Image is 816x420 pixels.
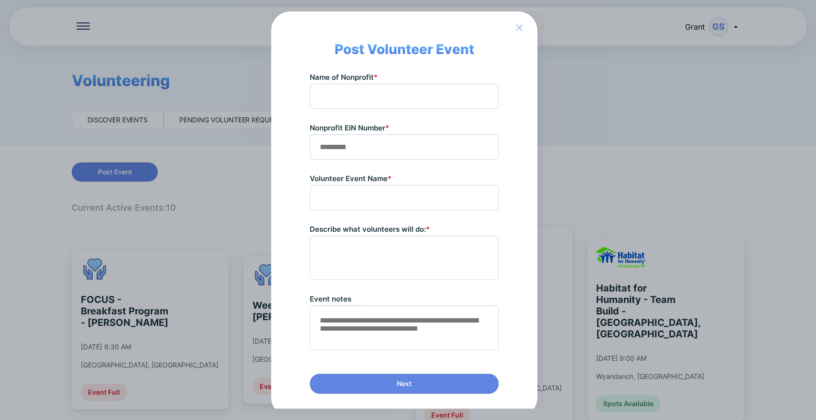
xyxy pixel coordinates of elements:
[310,174,392,183] label: Volunteer Event Name
[335,41,474,57] span: Post Volunteer Event
[397,379,412,388] span: Next
[310,123,389,132] label: Nonprofit EIN Number
[310,225,430,234] label: Describe what volunteers will do:
[310,294,351,303] label: Event notes
[310,374,499,394] button: Next
[310,73,378,82] label: Name of Nonprofit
